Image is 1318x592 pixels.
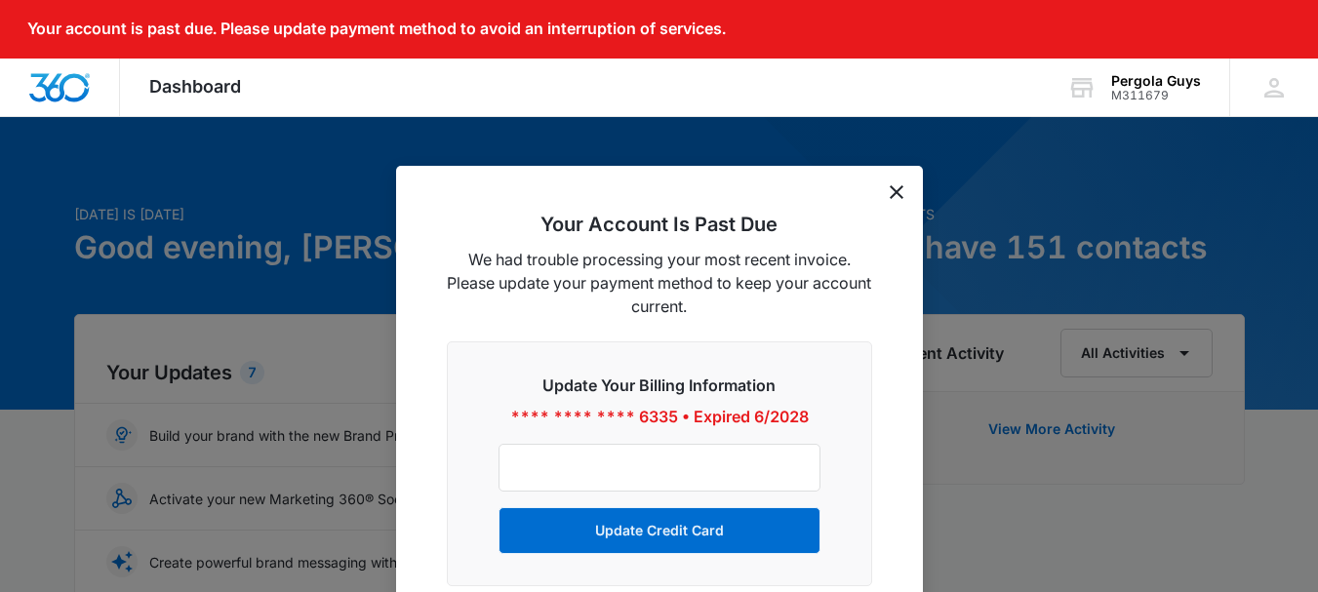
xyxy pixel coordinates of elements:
[499,374,820,397] h3: Update Your Billing Information
[120,59,270,116] div: Dashboard
[890,185,903,199] button: dismiss this dialog
[447,213,872,236] h2: Your Account Is Past Due
[499,507,820,554] button: Update Credit Card
[447,248,872,318] p: We had trouble processing your most recent invoice. Please update your payment method to keep you...
[27,20,726,38] p: Your account is past due. Please update payment method to avoid an interruption of services.
[519,459,800,476] iframe: Secure card payment input frame
[1111,73,1201,89] div: account name
[149,76,241,97] span: Dashboard
[1111,89,1201,102] div: account id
